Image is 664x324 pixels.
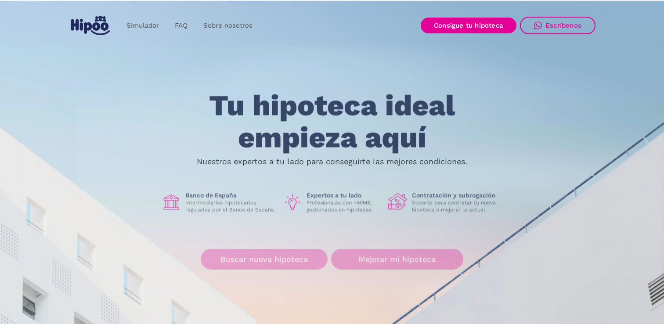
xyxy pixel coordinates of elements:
[412,191,502,199] h1: Contratación y subrogación
[201,249,328,270] a: Buscar nueva hipoteca
[421,18,516,33] a: Consigue tu hipoteca
[331,249,463,270] a: Mejorar mi hipoteca
[412,199,502,213] p: Soporte para contratar tu nueva hipoteca o mejorar la actual
[167,17,195,34] a: FAQ
[307,191,381,199] h1: Expertos a tu lado
[69,13,112,39] a: home
[119,17,167,34] a: Simulador
[166,90,498,154] h1: Tu hipoteca ideal empieza aquí
[307,199,381,213] p: Profesionales con +40M€ gestionados en hipotecas
[545,22,581,29] div: Escríbenos
[185,199,276,213] p: Intermediarios hipotecarios regulados por el Banco de España
[197,158,467,165] p: Nuestros expertos a tu lado para conseguirte las mejores condiciones.
[195,17,260,34] a: Sobre nosotros
[520,17,595,34] a: Escríbenos
[185,191,276,199] h1: Banco de España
